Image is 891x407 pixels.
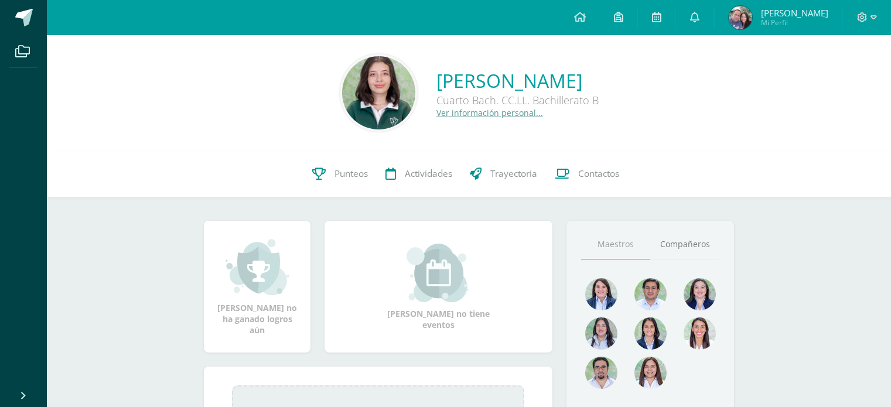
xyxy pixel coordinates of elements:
[729,6,752,29] img: b381bdac4676c95086dea37a46e4db4c.png
[216,238,299,336] div: [PERSON_NAME] no ha ganado logros aún
[578,167,619,180] span: Contactos
[684,317,716,350] img: 38d188cc98c34aa903096de2d1c9671e.png
[334,167,368,180] span: Punteos
[342,56,415,129] img: 9ac96947a5a04288466299e55bb99543.png
[490,167,537,180] span: Trayectoria
[377,151,461,197] a: Actividades
[634,278,667,310] img: 1e7bfa517bf798cc96a9d855bf172288.png
[761,7,828,19] span: [PERSON_NAME]
[650,230,719,259] a: Compañeros
[634,317,667,350] img: d4e0c534ae446c0d00535d3bb96704e9.png
[761,18,828,28] span: Mi Perfil
[436,68,599,93] a: [PERSON_NAME]
[303,151,377,197] a: Punteos
[581,230,650,259] a: Maestros
[405,167,452,180] span: Actividades
[585,357,617,389] img: d7e1be39c7a5a7a89cfb5608a6c66141.png
[436,93,599,107] div: Cuarto Bach. CC.LL. Bachillerato B
[684,278,716,310] img: 468d0cd9ecfcbce804e3ccd48d13f1ad.png
[380,244,497,330] div: [PERSON_NAME] no tiene eventos
[634,357,667,389] img: 1be4a43e63524e8157c558615cd4c825.png
[546,151,628,197] a: Contactos
[461,151,546,197] a: Trayectoria
[226,238,289,296] img: achievement_small.png
[585,278,617,310] img: 4477f7ca9110c21fc6bc39c35d56baaa.png
[585,317,617,350] img: 1934cc27df4ca65fd091d7882280e9dd.png
[436,107,543,118] a: Ver información personal...
[407,244,470,302] img: event_small.png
